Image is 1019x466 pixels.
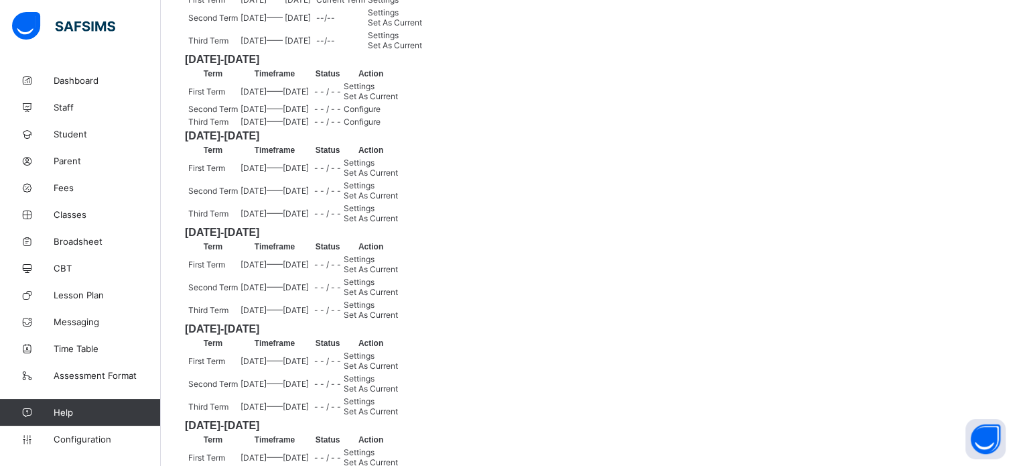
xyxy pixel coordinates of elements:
[344,158,375,168] span: Settings
[344,373,375,384] span: Settings
[54,407,160,418] span: Help
[343,241,399,252] th: Action
[314,186,341,196] span: - - / - -
[344,254,375,264] span: Settings
[54,263,161,274] span: CBT
[344,104,381,114] span: Configure
[314,259,341,270] span: - - / - -
[241,259,309,270] span: [DATE] —— [DATE]
[188,163,225,173] span: First Term
[54,434,160,445] span: Configuration
[240,241,310,252] th: Timeframe
[314,209,341,219] span: - - / - -
[241,163,309,173] span: [DATE] —— [DATE]
[54,343,161,354] span: Time Table
[344,300,375,310] span: Settings
[54,182,161,193] span: Fees
[344,81,375,91] span: Settings
[241,186,309,196] span: [DATE] —— [DATE]
[344,447,375,457] span: Settings
[240,338,310,349] th: Timeframe
[241,86,309,97] span: [DATE] —— [DATE]
[241,453,309,463] span: [DATE] —— [DATE]
[343,68,399,79] th: Action
[344,406,398,416] span: Set As Current
[241,104,309,114] span: [DATE] —— [DATE]
[54,102,161,113] span: Staff
[344,180,375,190] span: Settings
[344,91,398,101] span: Set As Current
[368,40,422,50] span: Set As Current
[188,13,238,23] span: Second Term
[314,86,341,97] span: - - / - -
[241,356,309,366] span: [DATE] —— [DATE]
[54,75,161,86] span: Dashboard
[344,190,398,200] span: Set As Current
[314,145,342,156] th: Status
[314,117,341,127] span: - - / - -
[54,129,161,139] span: Student
[344,396,375,406] span: Settings
[185,130,995,142] span: [DATE]-[DATE]
[188,86,225,97] span: First Term
[241,117,309,127] span: [DATE] —— [DATE]
[344,117,381,127] span: Configure
[188,434,239,445] th: Term
[344,203,375,213] span: Settings
[314,104,341,114] span: - - / - -
[241,13,311,23] span: [DATE] —— [DATE]
[241,402,309,412] span: [DATE] —— [DATE]
[12,12,115,40] img: safsims
[188,259,225,270] span: First Term
[241,305,309,315] span: [DATE] —— [DATE]
[188,402,228,412] span: Third Term
[188,104,238,114] span: Second Term
[314,305,341,315] span: - - / - -
[54,370,161,381] span: Assessment Format
[188,117,228,127] span: Third Term
[188,68,239,79] th: Term
[344,310,398,320] span: Set As Current
[188,379,238,389] span: Second Term
[314,338,342,349] th: Status
[343,434,399,445] th: Action
[344,264,398,274] span: Set As Current
[314,402,341,412] span: - - / - -
[54,209,161,220] span: Classes
[240,434,310,445] th: Timeframe
[316,30,366,51] td: --/--
[314,379,341,389] span: - - / - -
[316,7,366,28] td: --/--
[188,36,228,46] span: Third Term
[344,213,398,223] span: Set As Current
[188,338,239,349] th: Term
[314,68,342,79] th: Status
[188,282,238,292] span: Second Term
[185,420,995,432] span: [DATE]-[DATE]
[314,434,342,445] th: Status
[344,384,398,394] span: Set As Current
[188,186,238,196] span: Second Term
[185,227,995,239] span: [DATE]-[DATE]
[368,30,399,40] span: Settings
[188,453,225,463] span: First Term
[965,419,1006,459] button: Open asap
[344,287,398,297] span: Set As Current
[344,168,398,178] span: Set As Current
[241,282,309,292] span: [DATE] —— [DATE]
[188,241,239,252] th: Term
[314,453,341,463] span: - - / - -
[54,290,161,300] span: Lesson Plan
[343,338,399,349] th: Action
[240,145,310,156] th: Timeframe
[314,241,342,252] th: Status
[343,145,399,156] th: Action
[188,209,228,219] span: Third Term
[241,379,309,389] span: [DATE] —— [DATE]
[54,236,161,247] span: Broadsheet
[185,323,995,335] span: [DATE]-[DATE]
[241,36,311,46] span: [DATE] —— [DATE]
[344,277,375,287] span: Settings
[314,282,341,292] span: - - / - -
[188,145,239,156] th: Term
